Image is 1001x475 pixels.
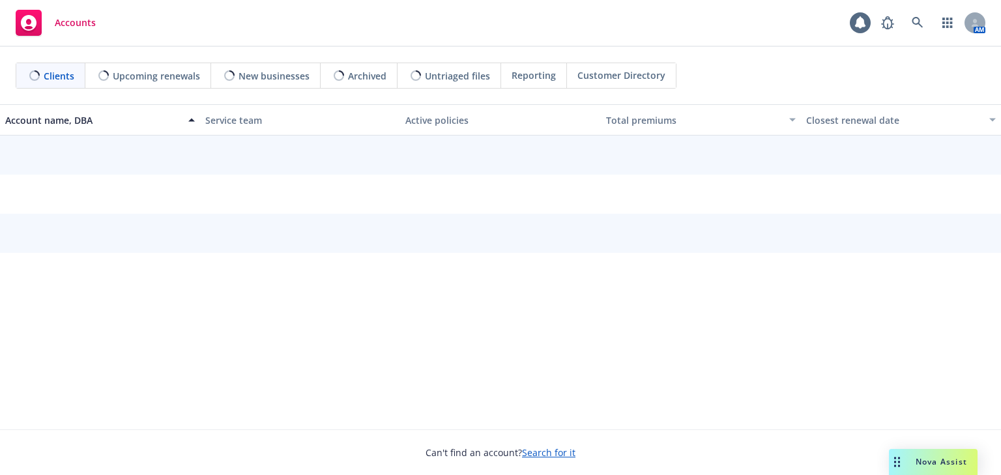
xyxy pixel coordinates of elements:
button: Active policies [400,104,600,136]
div: Closest renewal date [806,113,981,127]
div: Active policies [405,113,595,127]
button: Nova Assist [889,449,978,475]
span: Upcoming renewals [113,69,200,83]
button: Closest renewal date [801,104,1001,136]
button: Total premiums [601,104,801,136]
a: Search for it [522,446,575,459]
span: Accounts [55,18,96,28]
button: Service team [200,104,400,136]
div: Account name, DBA [5,113,181,127]
a: Search [905,10,931,36]
span: Archived [348,69,386,83]
span: Customer Directory [577,68,665,82]
div: Drag to move [889,449,905,475]
div: Total premiums [606,113,781,127]
a: Report a Bug [875,10,901,36]
div: Service team [205,113,395,127]
span: Clients [44,69,74,83]
a: Switch app [935,10,961,36]
span: New businesses [239,69,310,83]
span: Can't find an account? [426,446,575,459]
span: Reporting [512,68,556,82]
span: Untriaged files [425,69,490,83]
span: Nova Assist [916,456,967,467]
a: Accounts [10,5,101,41]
